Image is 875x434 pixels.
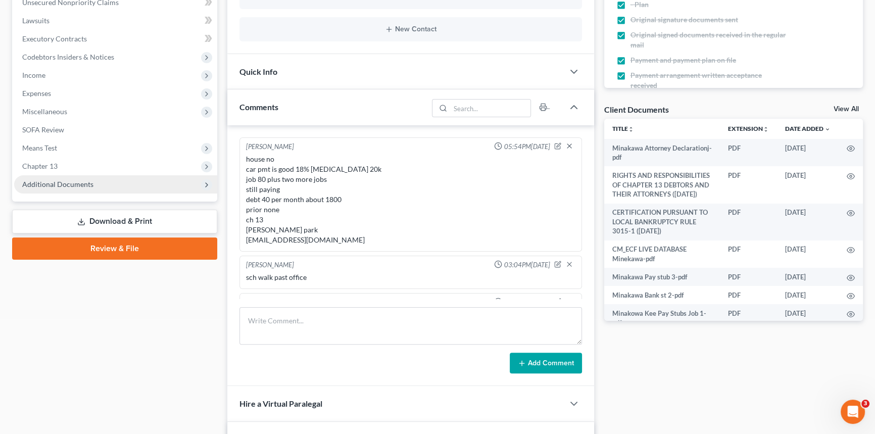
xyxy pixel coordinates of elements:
[604,286,720,304] td: Minakawa Bank st 2-pdf
[22,53,114,61] span: Codebtors Insiders & Notices
[612,125,634,132] a: Titleunfold_more
[777,240,839,268] td: [DATE]
[777,166,839,203] td: [DATE]
[504,298,550,307] span: 03:30PM[DATE]
[12,237,217,260] a: Review & File
[14,30,217,48] a: Executory Contracts
[630,30,790,50] span: Original signed documents received in the regular mail
[22,16,50,25] span: Lawsuits
[22,180,93,188] span: Additional Documents
[504,142,550,152] span: 05:54PM[DATE]
[777,304,839,332] td: [DATE]
[504,260,550,270] span: 03:04PM[DATE]
[239,67,277,76] span: Quick Info
[777,268,839,286] td: [DATE]
[604,268,720,286] td: Minakawa Pay stub 3-pdf
[246,142,294,152] div: [PERSON_NAME]
[728,125,769,132] a: Extensionunfold_more
[861,400,869,408] span: 3
[777,204,839,240] td: [DATE]
[604,204,720,240] td: CERTIFICATION PURSUANT TO LOCAL BANKRUPTCY RULE 3015-1 ([DATE])
[248,25,574,33] button: New Contact
[22,143,57,152] span: Means Test
[510,353,582,374] button: Add Comment
[239,102,278,112] span: Comments
[604,104,669,115] div: Client Documents
[604,166,720,203] td: RIGHTS AND RESPONSIBILITIES OF CHAPTER 13 DEBTORS AND THEIR ATTORNEYS ([DATE])
[22,162,58,170] span: Chapter 13
[12,210,217,233] a: Download & Print
[785,125,831,132] a: Date Added expand_more
[777,286,839,304] td: [DATE]
[450,100,530,117] input: Search...
[628,126,634,132] i: unfold_more
[824,126,831,132] i: expand_more
[22,107,67,116] span: Miscellaneous
[720,166,777,203] td: PDF
[14,12,217,30] a: Lawsuits
[22,125,64,134] span: SOFA Review
[604,240,720,268] td: CM_ECF LIVE DATABASE Minekawa-pdf
[246,272,575,282] div: sch walk past office
[239,399,322,408] span: Hire a Virtual Paralegal
[630,15,738,25] span: Original signature documents sent
[14,121,217,139] a: SOFA Review
[22,89,51,98] span: Expenses
[841,400,865,424] iframe: Intercom live chat
[763,126,769,132] i: unfold_more
[720,304,777,332] td: PDF
[604,304,720,332] td: Minakowa Kee Pay Stubs Job 1-pdf
[22,34,87,43] span: Executory Contracts
[22,71,45,79] span: Income
[777,139,839,167] td: [DATE]
[720,240,777,268] td: PDF
[630,70,790,90] span: Payment arrangement written acceptance received
[604,139,720,167] td: Minakawa Attorney Declarationj-pdf
[246,298,294,308] div: [PERSON_NAME]
[246,260,294,270] div: [PERSON_NAME]
[720,204,777,240] td: PDF
[834,106,859,113] a: View All
[630,55,736,65] span: Payment and payment plan on file
[720,268,777,286] td: PDF
[246,154,575,245] div: house no car pmt is good 18% [MEDICAL_DATA] 20k job 80 plus two more jobs still paying debt 40 pe...
[720,286,777,304] td: PDF
[720,139,777,167] td: PDF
